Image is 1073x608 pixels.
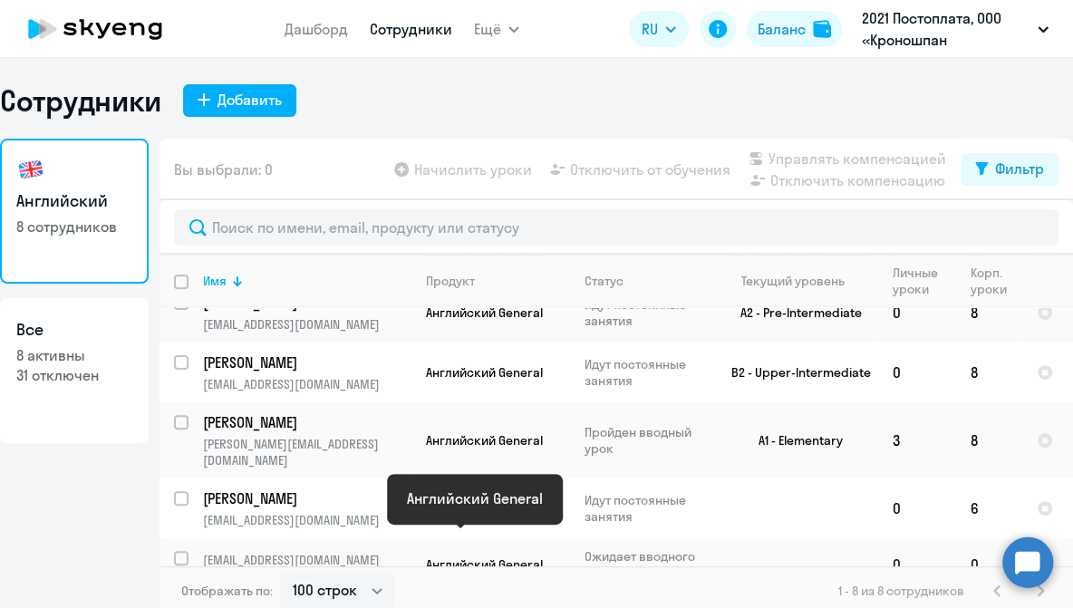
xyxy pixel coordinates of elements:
[16,217,132,236] p: 8 сотрудников
[16,318,132,342] h3: Все
[971,265,1021,297] div: Корп. уроки
[203,352,408,372] p: [PERSON_NAME]
[585,424,709,457] p: Пройден вводный урок
[174,209,1058,246] input: Поиск по имени, email, продукту или статусу
[878,283,956,343] td: 0
[878,478,956,538] td: 0
[203,273,411,289] div: Имя
[956,538,1022,591] td: 0
[710,343,878,402] td: B2 - Upper-Intermediate
[174,159,273,180] span: Вы выбрали: 0
[203,412,411,432] a: [PERSON_NAME]
[878,538,956,591] td: 0
[813,20,831,38] img: balance
[426,556,543,573] span: Английский General
[758,18,806,40] div: Баланс
[956,343,1022,402] td: 8
[956,478,1022,538] td: 6
[585,273,623,289] div: Статус
[285,20,348,38] a: Дашборд
[710,283,878,343] td: A2 - Pre-Intermediate
[585,296,709,329] p: Идут постоянные занятия
[370,20,452,38] a: Сотрудники
[474,11,519,47] button: Ещё
[203,316,411,333] p: [EMAIL_ADDRESS][DOMAIN_NAME]
[741,273,845,289] div: Текущий уровень
[878,343,956,402] td: 0
[16,365,132,385] p: 31 отключен
[747,11,842,47] button: Балансbalance
[203,512,411,528] p: [EMAIL_ADDRESS][DOMAIN_NAME]
[838,583,964,599] span: 1 - 8 из 8 сотрудников
[16,155,45,184] img: english
[203,488,411,508] a: [PERSON_NAME]
[961,153,1058,186] button: Фильтр
[203,352,411,372] a: [PERSON_NAME]
[893,265,955,297] div: Личные уроки
[426,304,543,321] span: Английский General
[853,7,1058,51] button: 2021 Постоплата, ООО «Кроношпан Башкортостан»
[878,402,956,478] td: 3
[203,412,408,432] p: [PERSON_NAME]
[16,189,132,213] h3: Английский
[956,402,1022,478] td: 8
[407,487,543,509] div: Английский General
[426,432,543,449] span: Английский General
[585,492,709,525] p: Идут постоянные занятия
[203,273,227,289] div: Имя
[181,583,273,599] span: Отображать по:
[426,273,475,289] div: Продукт
[203,436,411,468] p: [PERSON_NAME][EMAIL_ADDRESS][DOMAIN_NAME]
[629,11,689,47] button: RU
[710,402,878,478] td: A1 - Elementary
[426,364,543,381] span: Английский General
[995,158,1044,179] div: Фильтр
[16,345,132,365] p: 8 активны
[217,89,282,111] div: Добавить
[474,18,501,40] span: Ещё
[585,356,709,389] p: Идут постоянные занятия
[203,552,411,568] p: [EMAIL_ADDRESS][DOMAIN_NAME]
[724,273,877,289] div: Текущий уровень
[956,283,1022,343] td: 8
[203,376,411,392] p: [EMAIL_ADDRESS][DOMAIN_NAME]
[585,548,709,581] p: Ожидает вводного урока
[183,84,296,117] button: Добавить
[642,18,658,40] span: RU
[862,7,1030,51] p: 2021 Постоплата, ООО «Кроношпан Башкортостан»
[203,488,408,508] p: [PERSON_NAME]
